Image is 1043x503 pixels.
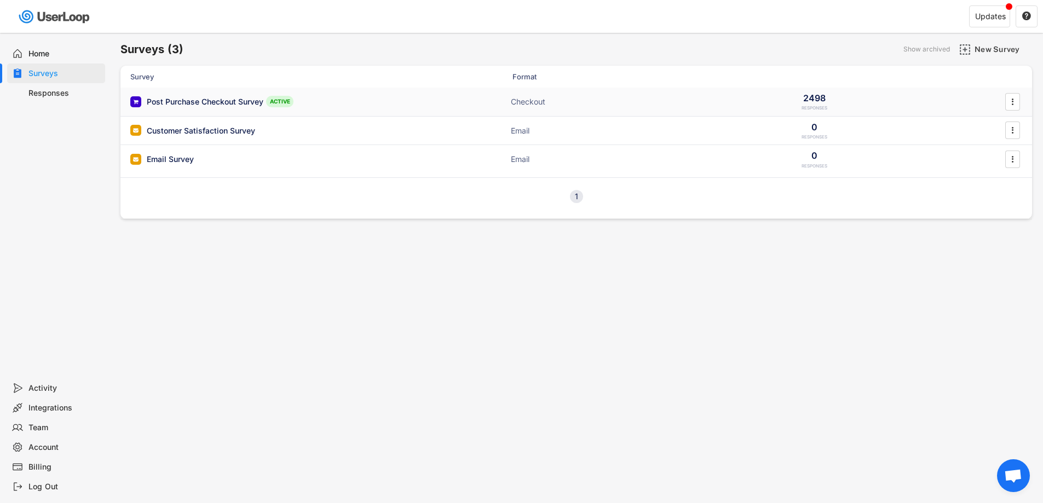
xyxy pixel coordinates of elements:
text:  [1012,125,1014,136]
img: AddMajor.svg [959,44,971,55]
button:  [1007,151,1018,167]
div: Team [28,423,101,433]
div: Account [28,442,101,453]
div: Email Survey [147,154,194,165]
text:  [1022,11,1031,21]
text:  [1012,153,1014,165]
div: Format [512,72,622,82]
div: Post Purchase Checkout Survey [147,96,263,107]
div: Surveys [28,68,101,79]
button:  [1022,11,1032,21]
div: Home [28,49,101,59]
a: Open chat [997,459,1030,492]
div: Integrations [28,403,101,413]
div: RESPONSES [802,134,827,140]
div: Show archived [903,46,950,53]
div: 0 [811,149,817,161]
h6: Surveys (3) [120,42,183,57]
div: Updates [975,13,1006,20]
img: userloop-logo-01.svg [16,5,94,28]
div: Customer Satisfaction Survey [147,125,255,136]
div: Survey [130,72,349,82]
div: Responses [28,88,101,99]
div: 2498 [803,92,826,104]
div: Billing [28,462,101,472]
div: Checkout [511,96,620,107]
div: Activity [28,383,101,394]
div: 1 [570,193,583,200]
div: Email [511,125,620,136]
div: Log Out [28,482,101,492]
div: New Survey [975,44,1029,54]
div: RESPONSES [802,163,827,169]
div: Email [511,154,620,165]
div: RESPONSES [802,105,827,111]
button:  [1007,94,1018,110]
button:  [1007,122,1018,138]
div: ACTIVE [266,96,293,107]
div: 0 [811,121,817,133]
text:  [1012,96,1014,107]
